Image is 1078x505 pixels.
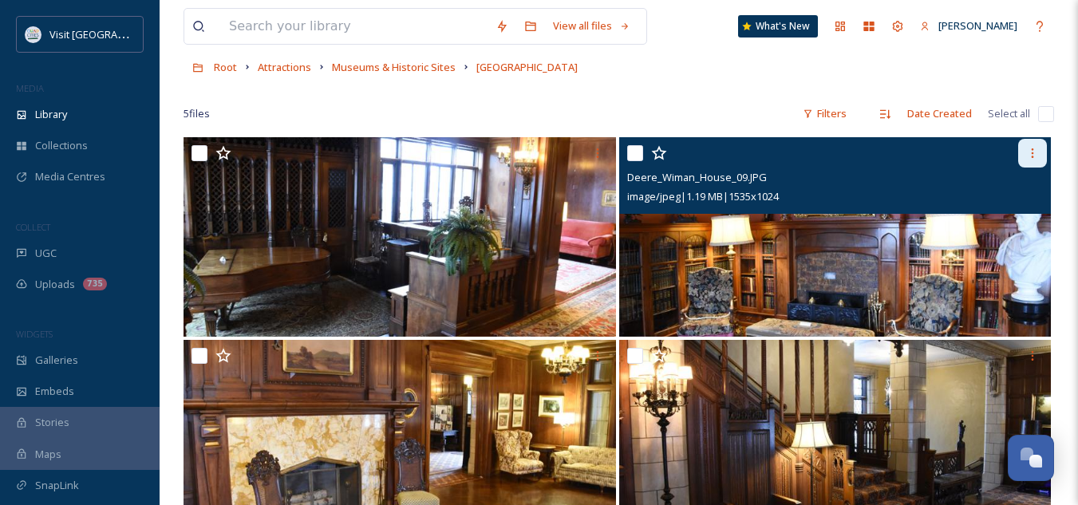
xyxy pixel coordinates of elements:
[627,170,767,184] span: Deere_Wiman_House_09.JPG
[35,384,74,399] span: Embeds
[912,10,1025,41] a: [PERSON_NAME]
[258,60,311,74] span: Attractions
[35,169,105,184] span: Media Centres
[221,9,488,44] input: Search your library
[988,106,1030,121] span: Select all
[35,447,61,462] span: Maps
[476,60,578,74] span: [GEOGRAPHIC_DATA]
[35,138,88,153] span: Collections
[35,246,57,261] span: UGC
[16,82,44,94] span: MEDIA
[332,57,456,77] a: Museums & Historic Sites
[258,57,311,77] a: Attractions
[35,277,75,292] span: Uploads
[49,26,173,41] span: Visit [GEOGRAPHIC_DATA]
[184,137,616,337] img: Butterworth_Center_Deere_Wiman_House_14.JPG
[738,15,818,37] a: What's New
[184,106,210,121] span: 5 file s
[332,60,456,74] span: Museums & Historic Sites
[16,328,53,340] span: WIDGETS
[627,189,779,203] span: image/jpeg | 1.19 MB | 1535 x 1024
[16,221,50,233] span: COLLECT
[545,10,638,41] a: View all files
[214,57,237,77] a: Root
[35,478,79,493] span: SnapLink
[476,57,578,77] a: [GEOGRAPHIC_DATA]
[35,353,78,368] span: Galleries
[619,137,1052,337] img: Deere_Wiman_House_09.JPG
[35,415,69,430] span: Stories
[35,107,67,122] span: Library
[899,98,980,129] div: Date Created
[26,26,41,42] img: QCCVB_VISIT_vert_logo_4c_tagline_122019.svg
[214,60,237,74] span: Root
[83,278,107,290] div: 735
[795,98,855,129] div: Filters
[938,18,1017,33] span: [PERSON_NAME]
[1008,435,1054,481] button: Open Chat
